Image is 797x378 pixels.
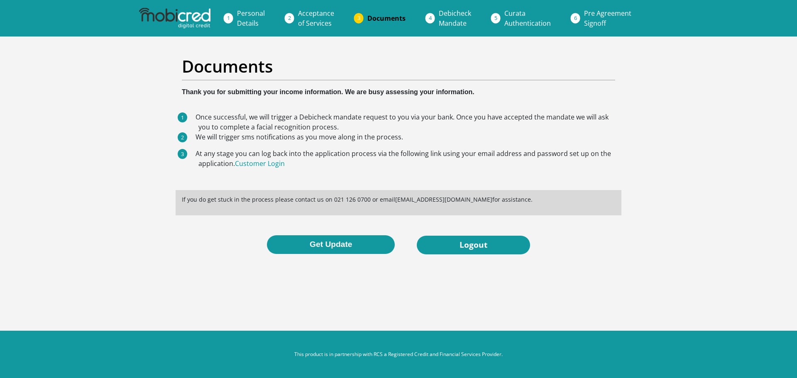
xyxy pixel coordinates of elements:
[139,8,210,29] img: mobicred logo
[504,9,551,28] span: Curata Authentication
[577,5,638,32] a: Pre AgreementSignoff
[498,5,557,32] a: CurataAuthentication
[417,236,530,254] a: Logout
[182,56,615,76] h2: Documents
[267,235,395,254] button: Get Update
[198,132,615,142] li: We will trigger sms notifications as you move along in the process.
[235,159,285,168] a: Customer Login
[361,10,412,27] a: Documents
[439,9,471,28] span: Debicheck Mandate
[198,149,615,168] li: At any stage you can log back into the application process via the following link using your emai...
[182,195,615,204] p: If you do get stuck in the process please contact us on 021 126 0700 or email [EMAIL_ADDRESS][DOM...
[584,9,631,28] span: Pre Agreement Signoff
[230,5,271,32] a: PersonalDetails
[198,112,615,132] li: Once successful, we will trigger a Debicheck mandate request to you via your bank. Once you have ...
[367,14,406,23] span: Documents
[182,88,474,95] b: Thank you for submitting your income information. We are busy assessing your information.
[432,5,478,32] a: DebicheckMandate
[291,5,341,32] a: Acceptanceof Services
[237,9,265,28] span: Personal Details
[298,9,334,28] span: Acceptance of Services
[168,351,629,358] p: This product is in partnership with RCS a Registered Credit and Financial Services Provider.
